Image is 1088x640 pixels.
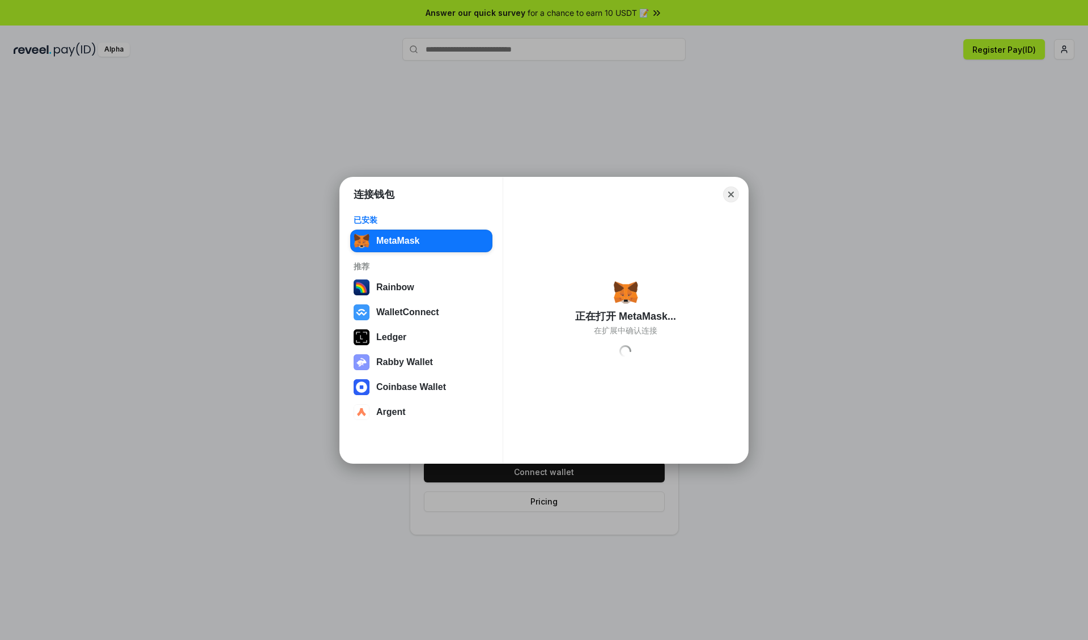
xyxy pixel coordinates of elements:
button: WalletConnect [350,301,492,324]
button: Rabby Wallet [350,351,492,374]
div: Ledger [376,332,406,342]
img: svg+xml,%3Csvg%20fill%3D%22none%22%20height%3D%2233%22%20viewBox%3D%220%200%2035%2033%22%20width%... [613,280,638,305]
div: 推荐 [354,261,489,272]
img: svg+xml,%3Csvg%20width%3D%22120%22%20height%3D%22120%22%20viewBox%3D%220%200%20120%20120%22%20fil... [354,279,369,295]
div: Rabby Wallet [376,357,433,367]
img: svg+xml,%3Csvg%20xmlns%3D%22http%3A%2F%2Fwww.w3.org%2F2000%2Fsvg%22%20fill%3D%22none%22%20viewBox... [354,354,369,370]
h1: 连接钱包 [354,188,394,201]
img: svg+xml,%3Csvg%20width%3D%2228%22%20height%3D%2228%22%20viewBox%3D%220%200%2028%2028%22%20fill%3D... [354,304,369,320]
button: Argent [350,401,492,423]
div: Argent [376,407,406,417]
div: 正在打开 MetaMask... [575,310,676,323]
img: svg+xml,%3Csvg%20xmlns%3D%22http%3A%2F%2Fwww.w3.org%2F2000%2Fsvg%22%20width%3D%2228%22%20height%3... [354,329,369,345]
div: Coinbase Wallet [376,382,446,392]
img: svg+xml,%3Csvg%20width%3D%2228%22%20height%3D%2228%22%20viewBox%3D%220%200%2028%2028%22%20fill%3D... [354,404,369,420]
button: Close [723,187,739,202]
button: MetaMask [350,230,492,252]
img: svg+xml,%3Csvg%20fill%3D%22none%22%20height%3D%2233%22%20viewBox%3D%220%200%2035%2033%22%20width%... [354,233,369,249]
div: MetaMask [376,236,419,246]
button: Coinbase Wallet [350,376,492,399]
div: WalletConnect [376,307,439,317]
button: Rainbow [350,276,492,299]
div: Rainbow [376,282,414,293]
img: svg+xml,%3Csvg%20width%3D%2228%22%20height%3D%2228%22%20viewBox%3D%220%200%2028%2028%22%20fill%3D... [354,379,369,395]
div: 在扩展中确认连接 [594,325,657,336]
button: Ledger [350,326,492,349]
div: 已安装 [354,215,489,225]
